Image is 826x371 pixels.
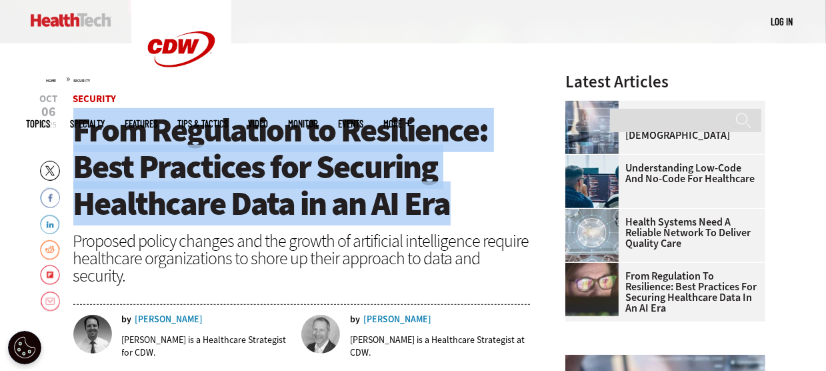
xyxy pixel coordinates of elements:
[8,331,41,364] button: Open Preferences
[384,119,412,129] span: More
[178,119,229,129] a: Tips & Tactics
[363,315,431,324] a: [PERSON_NAME]
[71,119,105,129] span: Specialty
[289,119,319,129] a: MonITor
[565,101,619,154] img: Electronic health records
[31,13,111,27] img: Home
[350,334,530,359] p: [PERSON_NAME] is a Healthcare Strategist at CDW.
[565,271,757,314] a: From Regulation to Resilience: Best Practices for Securing Healthcare Data in an AI Era
[73,108,489,226] span: From Regulation to Resilience: Best Practices for Securing Healthcare Data in an AI Era
[771,15,793,29] div: User menu
[122,315,132,324] span: by
[771,15,793,27] a: Log in
[339,119,364,129] a: Events
[565,155,619,208] img: Coworkers coding
[27,119,51,129] span: Topics
[565,263,619,316] img: woman wearing glasses looking at healthcare data on screen
[301,315,340,354] img: Benjamin Sokolow
[73,232,531,284] div: Proposed policy changes and the growth of artificial intelligence require healthcare organization...
[8,331,41,364] div: Cookie Settings
[135,315,203,324] a: [PERSON_NAME]
[131,88,231,102] a: CDW
[249,119,269,129] a: Video
[565,263,625,274] a: woman wearing glasses looking at healthcare data on screen
[125,119,158,129] a: Features
[565,155,625,165] a: Coworkers coding
[565,163,757,184] a: Understanding Low-Code and No-Code for Healthcare
[122,334,293,359] p: [PERSON_NAME] is a Healthcare Strategist for CDW.
[565,109,757,141] a: IHS’s PATH EHR Rollout Aims to Modernize Healthcare for [DEMOGRAPHIC_DATA]
[565,101,625,111] a: Electronic health records
[350,315,360,324] span: by
[565,209,625,220] a: Healthcare networking
[565,217,757,249] a: Health Systems Need a Reliable Network To Deliver Quality Care
[565,209,619,262] img: Healthcare networking
[73,315,112,354] img: Lee Pierce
